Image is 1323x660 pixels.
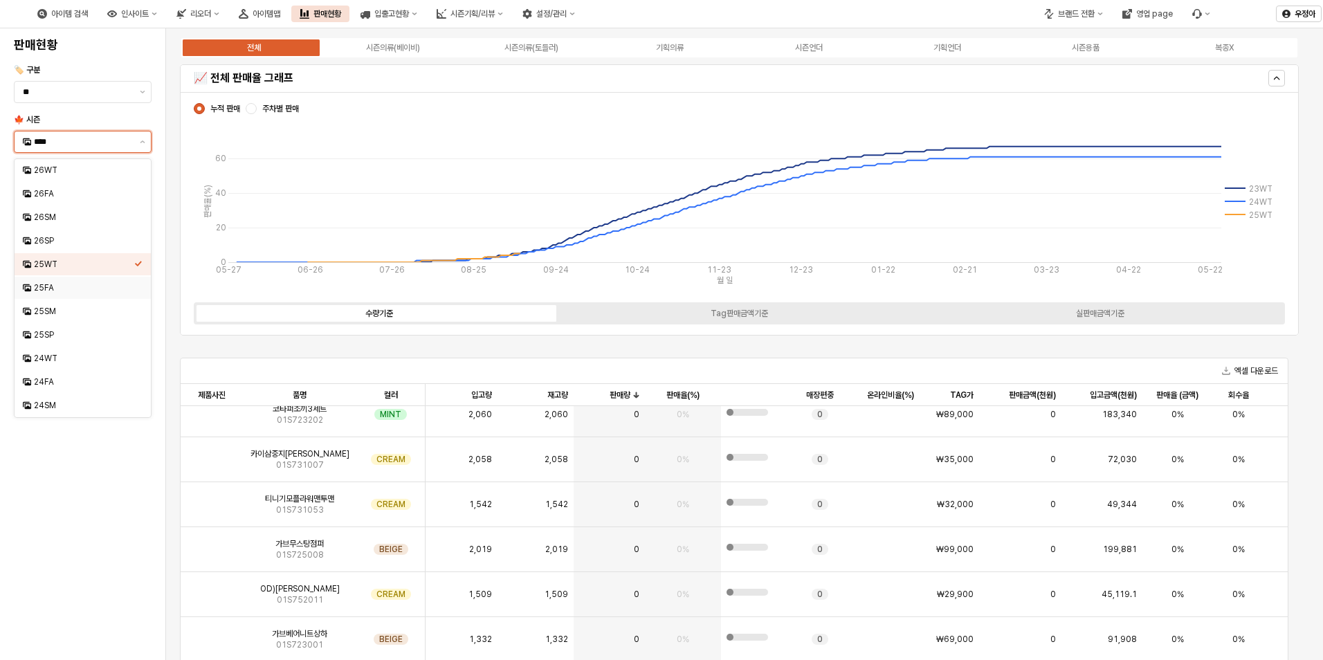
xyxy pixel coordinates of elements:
[1050,589,1056,600] span: 0
[634,589,639,600] span: 0
[14,38,152,52] h4: 판매현황
[677,589,689,600] span: 0%
[1107,499,1137,510] span: 49,344
[469,634,492,645] span: 1,332
[711,309,768,318] div: Tag판매금액기준
[1050,499,1056,510] span: 0
[260,583,340,594] span: OD)[PERSON_NAME]
[34,376,134,387] div: 24FA
[190,9,211,19] div: 리오더
[29,6,96,22] div: 아이템 검색
[634,454,639,465] span: 0
[34,212,134,223] div: 26SM
[1232,499,1245,510] span: 0%
[194,71,1010,85] h5: 📈 전체 판매율 그래프
[1171,544,1184,555] span: 0%
[1232,409,1245,420] span: 0%
[936,454,974,465] span: ₩35,000
[276,639,323,650] span: 01S723001
[51,9,88,19] div: 아이템 검색
[545,454,568,465] span: 2,058
[384,389,398,401] span: 컬러
[740,42,878,54] label: 시즌언더
[276,549,324,560] span: 01S725008
[230,6,289,22] div: 아이템맵
[134,131,151,152] button: 제안 사항 표시
[376,454,405,465] span: CREAM
[198,389,226,401] span: 제품사진
[1136,9,1173,19] div: 영업 page
[323,42,462,54] label: 시즌의류(베이비)
[1268,70,1285,86] button: Hide
[545,499,568,510] span: 1,542
[34,165,134,176] div: 26WT
[14,115,40,125] span: 🍁 시즌
[1171,499,1184,510] span: 0%
[817,634,823,645] span: 0
[376,499,405,510] span: CREAM
[1090,389,1137,401] span: 입고금액(천원)
[468,589,492,600] span: 1,509
[34,329,134,340] div: 25SP
[514,6,583,22] div: 설정/관리
[265,493,334,504] span: 티니기모플라워맨투맨
[293,389,307,401] span: 품명
[365,309,393,318] div: 수량기준
[1108,634,1137,645] span: 91,908
[1156,389,1198,401] span: 판매율 (금액)
[1058,9,1095,19] div: 브랜드 전환
[1171,409,1184,420] span: 0%
[250,448,349,459] span: 카이삼중지[PERSON_NAME]
[1232,544,1245,555] span: 0%
[376,589,405,600] span: CREAM
[277,594,323,605] span: 01S752011
[634,544,639,555] span: 0
[666,389,700,401] span: 판매율(%)
[469,544,492,555] span: 2,019
[1232,589,1245,600] span: 0%
[1184,6,1219,22] div: 버그 제보 및 기능 개선 요청
[469,499,492,510] span: 1,542
[677,454,689,465] span: 0%
[428,6,511,22] div: 시즌기획/리뷰
[601,42,739,54] label: 기획의류
[1171,454,1184,465] span: 0%
[34,353,134,364] div: 24WT
[1156,42,1294,54] label: 복종X
[1103,544,1137,555] span: 199,881
[545,409,568,420] span: 2,060
[933,43,961,53] div: 기획언더
[34,259,134,270] div: 25WT
[677,499,689,510] span: 0%
[1036,6,1111,22] div: 브랜드 전환
[468,454,492,465] span: 2,058
[99,6,165,22] div: 인사이트
[1102,409,1137,420] span: 183,340
[610,389,630,401] span: 판매량
[352,6,426,22] div: 입출고현황
[1016,42,1155,54] label: 시즌용품
[379,634,403,645] span: BEIGE
[199,307,559,320] label: 수량기준
[795,43,823,53] div: 시즌언더
[210,103,240,114] span: 누적 판매
[867,389,914,401] span: 온라인비율(%)
[272,628,327,639] span: 가브베어니트상하
[547,389,568,401] span: 재고량
[34,188,134,199] div: 26FA
[545,544,568,555] span: 2,019
[1295,8,1315,19] p: 우정아
[134,82,151,102] button: 제안 사항 표시
[1232,634,1245,645] span: 0%
[34,306,134,317] div: 25SM
[817,454,823,465] span: 0
[34,235,134,246] div: 26SP
[559,307,920,320] label: Tag판매금액기준
[1050,409,1056,420] span: 0
[379,544,403,555] span: BEIGE
[1108,454,1137,465] span: 72,030
[277,414,323,425] span: 01S723202
[1072,43,1100,53] div: 시즌용품
[247,43,261,53] div: 전체
[34,282,134,293] div: 25FA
